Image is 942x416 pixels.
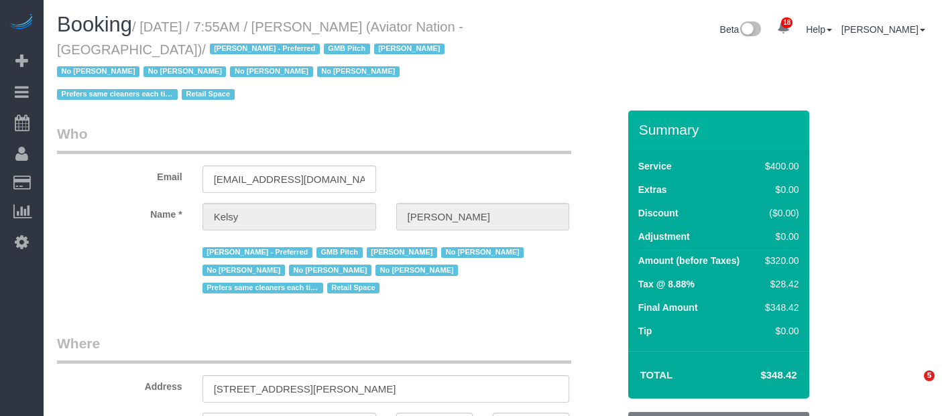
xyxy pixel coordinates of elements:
strong: Total [640,369,673,380]
span: Retail Space [182,89,235,100]
div: $0.00 [760,230,799,243]
label: Discount [638,206,679,220]
img: New interface [739,21,761,39]
span: No [PERSON_NAME] [375,265,458,275]
span: Prefers same cleaners each time [202,283,323,293]
label: Extras [638,183,667,196]
div: $320.00 [760,254,799,267]
span: [PERSON_NAME] [367,247,437,258]
div: $348.42 [760,301,799,314]
small: / [DATE] / 7:55AM / [PERSON_NAME] (Aviator Nation - [GEOGRAPHIC_DATA]) [57,19,463,102]
span: GMB Pitch [324,44,370,54]
span: Retail Space [327,283,380,293]
legend: Who [57,124,571,154]
span: 5 [924,370,935,381]
span: 18 [781,17,792,28]
span: No [PERSON_NAME] [441,247,524,258]
span: [PERSON_NAME] [374,44,445,54]
label: Final Amount [638,301,698,314]
div: ($0.00) [760,206,799,220]
a: [PERSON_NAME] [841,24,925,35]
span: No [PERSON_NAME] [143,66,226,77]
iframe: Intercom live chat [896,370,929,403]
label: Adjustment [638,230,690,243]
img: Automaid Logo [8,13,35,32]
span: [PERSON_NAME] - Preferred [202,247,312,258]
div: $0.00 [760,324,799,338]
span: Booking [57,13,132,36]
h3: Summary [639,122,803,137]
span: [PERSON_NAME] - Preferred [210,44,320,54]
a: 18 [770,13,797,43]
label: Name * [47,203,192,221]
span: No [PERSON_NAME] [57,66,139,77]
div: $400.00 [760,159,799,173]
label: Service [638,159,672,173]
span: / [57,42,449,102]
span: No [PERSON_NAME] [317,66,400,77]
span: No [PERSON_NAME] [202,265,285,275]
span: No [PERSON_NAME] [230,66,312,77]
a: Help [806,24,832,35]
legend: Where [57,334,571,364]
div: $0.00 [760,183,799,196]
input: Last Name [396,203,570,230]
label: Tip [638,324,652,338]
h4: $348.42 [720,370,797,381]
label: Tax @ 8.88% [638,277,695,291]
input: Email [202,165,376,193]
div: $28.42 [760,277,799,291]
a: Beta [720,24,762,35]
input: First Name [202,203,376,230]
label: Address [47,375,192,393]
span: Prefers same cleaners each time [57,89,178,100]
span: GMB Pitch [316,247,363,258]
label: Email [47,165,192,184]
label: Amount (before Taxes) [638,254,740,267]
span: No [PERSON_NAME] [289,265,371,275]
